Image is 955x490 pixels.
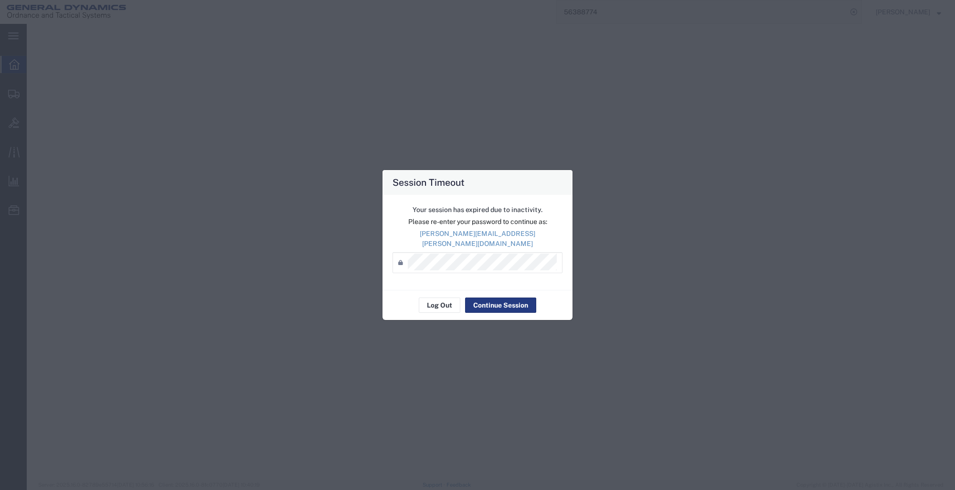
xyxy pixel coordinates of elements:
[393,205,562,215] p: Your session has expired due to inactivity.
[393,229,562,249] p: [PERSON_NAME][EMAIL_ADDRESS][PERSON_NAME][DOMAIN_NAME]
[465,298,536,313] button: Continue Session
[419,298,460,313] button: Log Out
[393,217,562,227] p: Please re-enter your password to continue as:
[393,175,465,189] h4: Session Timeout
